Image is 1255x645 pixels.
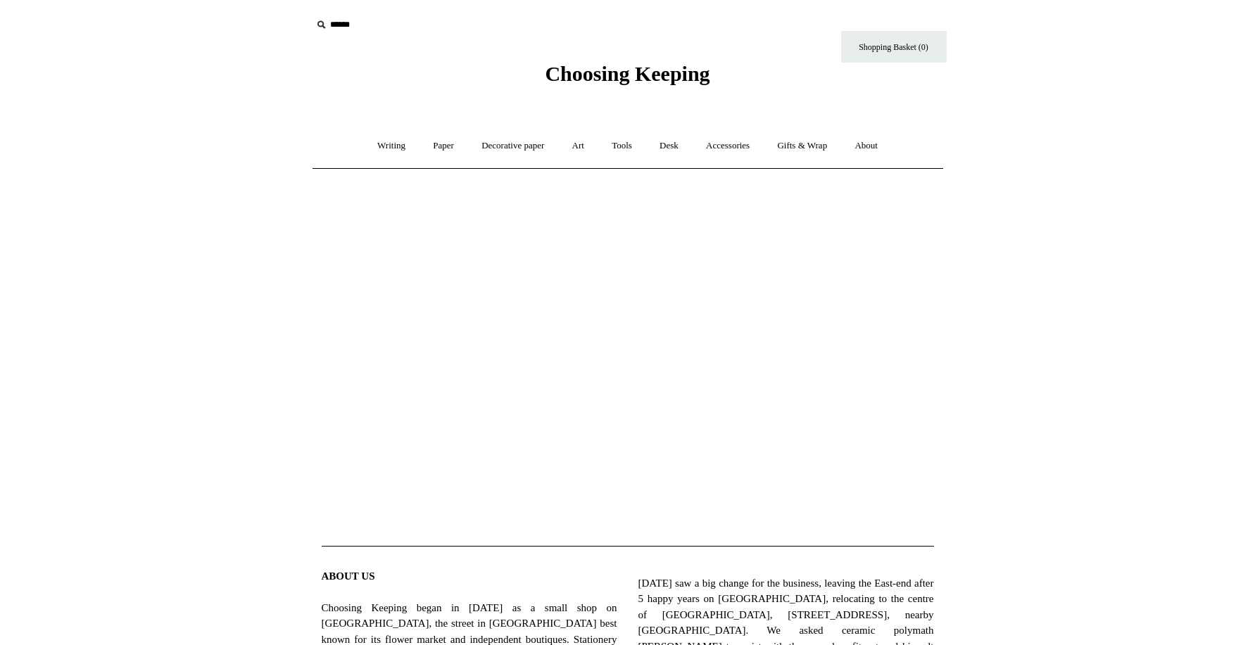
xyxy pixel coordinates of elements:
[469,127,557,165] a: Decorative paper
[599,127,645,165] a: Tools
[365,127,418,165] a: Writing
[841,31,947,63] a: Shopping Basket (0)
[420,127,467,165] a: Paper
[545,62,710,85] span: Choosing Keeping
[764,127,840,165] a: Gifts & Wrap
[545,73,710,83] a: Choosing Keeping
[693,127,762,165] a: Accessories
[647,127,691,165] a: Desk
[322,570,375,582] span: ABOUT US
[842,127,890,165] a: About
[560,127,597,165] a: Art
